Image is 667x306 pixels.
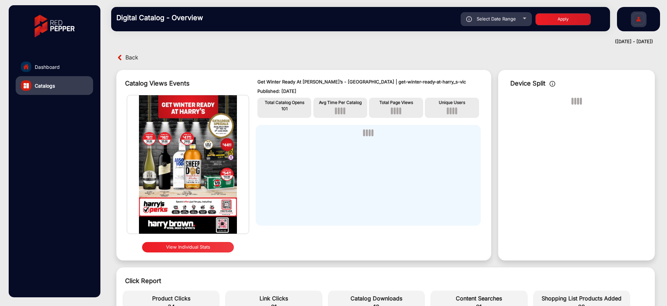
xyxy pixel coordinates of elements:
span: Back [125,52,138,63]
span: Link Clicks [229,294,318,303]
span: Product Clicks [127,294,215,303]
img: home [23,64,29,70]
img: icon [550,81,555,87]
p: Get Winter Ready At [PERSON_NAME]’s - [GEOGRAPHIC_DATA] | get-winter-ready-at-harry_s-vic [257,79,479,86]
button: Apply [535,13,591,25]
span: Select Date Range [477,16,516,22]
div: Catalog Views Events [125,79,244,88]
img: catalog [24,83,29,88]
a: Dashboard [16,57,93,76]
div: ([DATE] - [DATE]) [104,38,653,45]
div: Click Report [125,276,646,285]
h3: Digital Catalog - Overview [116,14,214,22]
p: Unique Users [427,99,477,106]
span: Device Split [510,80,545,87]
a: Catalogs [16,76,93,95]
img: back arrow [116,54,124,61]
span: Content Searches [435,294,523,303]
p: Total Page Views [371,99,421,106]
img: vmg-logo [30,9,80,43]
p: Avg Time Per Catalog [315,99,366,106]
span: Shopping List Products Added [537,294,626,303]
img: icon [466,16,472,22]
img: img [127,95,249,234]
p: Total Catalog Opens [259,99,310,106]
span: Dashboard [35,63,60,71]
span: Catalog Downloads [332,294,421,303]
span: Catalogs [35,82,55,89]
img: Sign%20Up.svg [631,8,646,32]
p: Published: [DATE] [257,88,479,95]
button: View Individual Stats [142,242,234,252]
span: 101 [281,106,288,111]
